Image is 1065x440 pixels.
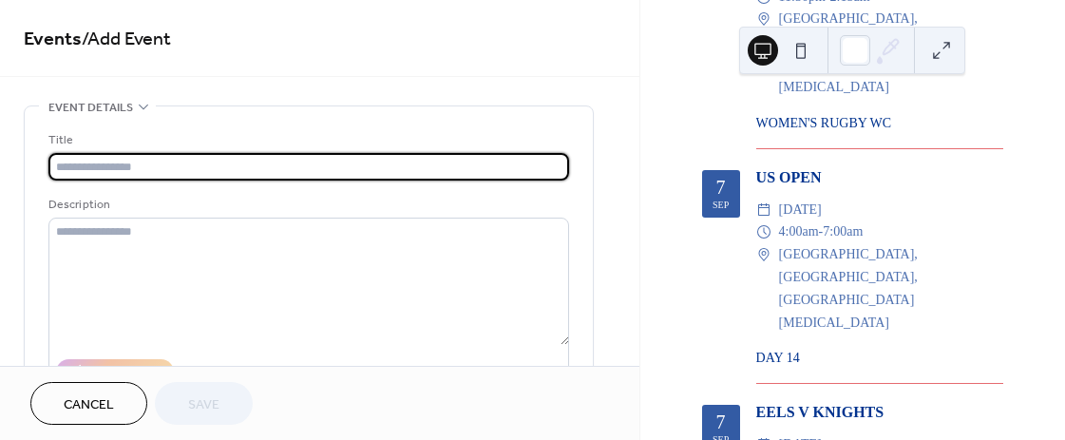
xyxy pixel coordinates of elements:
div: ​ [756,199,771,221]
div: Title [48,130,565,150]
button: Cancel [30,382,147,425]
div: 7 [716,412,726,431]
div: DAY 14 [756,348,1003,368]
span: / Add Event [82,21,171,58]
div: US OPEN [756,166,1003,189]
span: [GEOGRAPHIC_DATA], [GEOGRAPHIC_DATA], [GEOGRAPHIC_DATA][MEDICAL_DATA] [779,8,1003,98]
div: ​ [756,243,771,266]
span: Cancel [64,395,114,415]
div: EELS V KNIGHTS [756,401,1003,424]
div: ​ [756,220,771,243]
span: - [819,220,824,243]
div: ​ [756,8,771,30]
span: 4:00am [779,220,819,243]
div: WOMEN'S RUGBY WC [756,113,1003,133]
span: [GEOGRAPHIC_DATA], [GEOGRAPHIC_DATA], [GEOGRAPHIC_DATA][MEDICAL_DATA] [779,243,1003,334]
div: Description [48,195,565,215]
span: Event details [48,98,133,118]
a: Events [24,21,82,58]
span: [DATE] [779,199,822,221]
div: Sep [713,201,729,210]
span: 7:00am [823,220,863,243]
div: 7 [716,178,726,197]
